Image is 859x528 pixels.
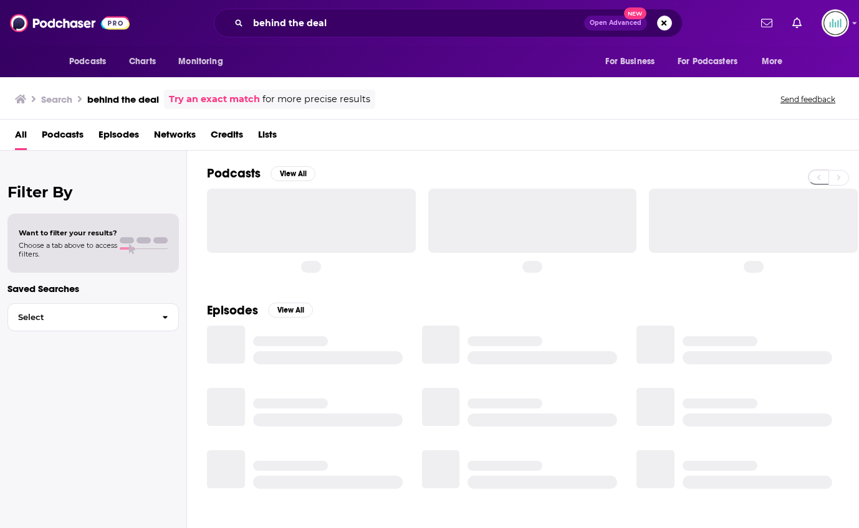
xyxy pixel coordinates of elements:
span: For Business [605,53,655,70]
span: Logged in as podglomerate [822,9,849,37]
button: open menu [753,50,799,73]
img: Podchaser - Follow, Share and Rate Podcasts [10,11,130,35]
button: open menu [597,50,670,73]
h2: Podcasts [207,166,261,181]
span: New [624,7,646,19]
a: Try an exact match [169,92,260,106]
button: open menu [669,50,756,73]
button: Open AdvancedNew [584,16,647,31]
input: Search podcasts, credits, & more... [248,13,584,33]
span: For Podcasters [678,53,737,70]
a: Podcasts [42,125,84,150]
button: View All [268,303,313,318]
button: Select [7,303,179,331]
span: Charts [129,53,156,70]
span: Podcasts [69,53,106,70]
a: Episodes [98,125,139,150]
img: User Profile [822,9,849,37]
a: Charts [121,50,163,73]
a: Lists [258,125,277,150]
span: Choose a tab above to access filters. [19,241,117,258]
a: Show notifications dropdown [756,12,777,34]
button: Show profile menu [822,9,849,37]
h3: behind the deal [87,93,159,105]
button: Send feedback [777,94,839,105]
a: EpisodesView All [207,303,313,318]
span: for more precise results [262,92,370,106]
a: All [15,125,27,150]
button: View All [271,166,315,181]
a: Networks [154,125,196,150]
p: Saved Searches [7,283,179,295]
button: open menu [60,50,122,73]
span: More [762,53,783,70]
span: Want to filter your results? [19,229,117,237]
button: open menu [170,50,239,73]
h2: Episodes [207,303,258,318]
div: Search podcasts, credits, & more... [214,9,683,37]
a: Credits [211,125,243,150]
span: Select [8,313,152,321]
span: Open Advanced [590,20,641,26]
a: Show notifications dropdown [787,12,807,34]
a: PodcastsView All [207,166,315,181]
h3: Search [41,93,72,105]
h2: Filter By [7,183,179,201]
span: Monitoring [178,53,223,70]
